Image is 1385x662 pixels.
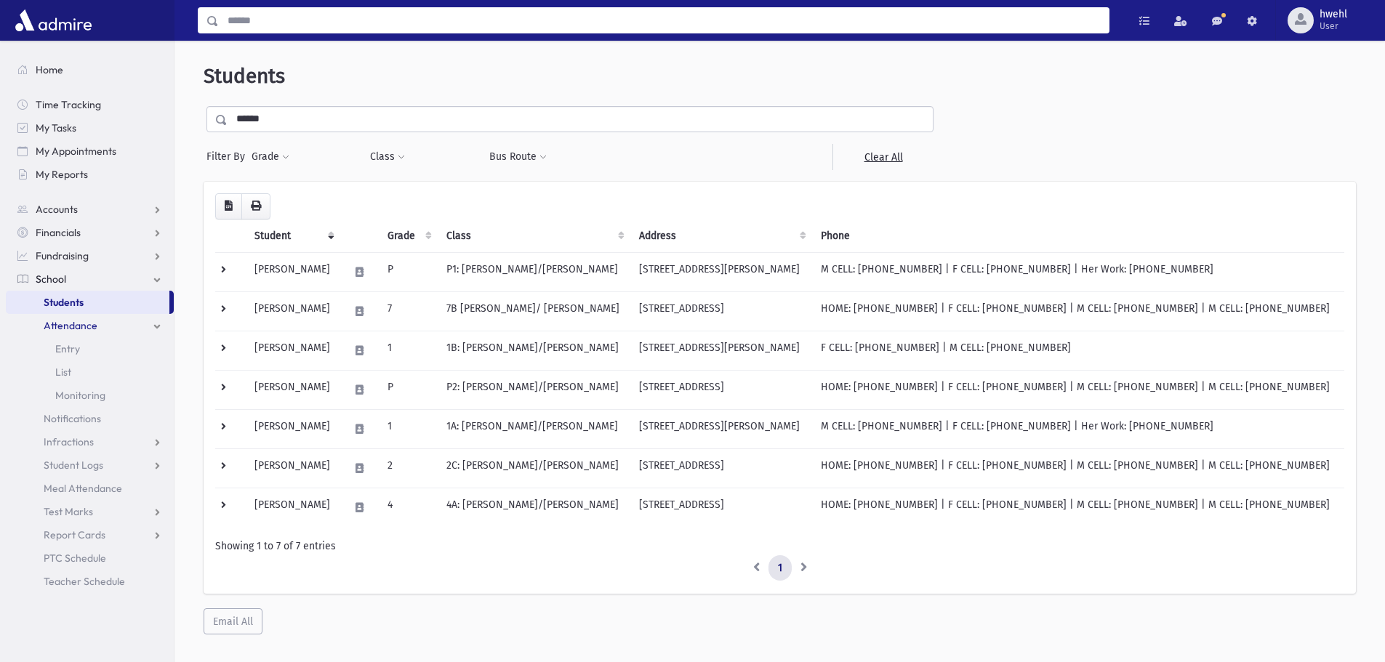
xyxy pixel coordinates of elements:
[6,500,174,523] a: Test Marks
[6,477,174,500] a: Meal Attendance
[6,93,174,116] a: Time Tracking
[379,370,438,409] td: P
[44,296,84,309] span: Students
[6,244,174,267] a: Fundraising
[438,409,630,448] td: 1A: [PERSON_NAME]/[PERSON_NAME]
[36,63,63,76] span: Home
[44,482,122,495] span: Meal Attendance
[204,608,262,634] button: Email All
[630,488,813,527] td: [STREET_ADDRESS]
[219,7,1109,33] input: Search
[55,389,105,402] span: Monitoring
[246,488,340,527] td: [PERSON_NAME]
[6,337,174,360] a: Entry
[6,453,174,477] a: Student Logs
[36,226,81,239] span: Financials
[438,291,630,331] td: 7B [PERSON_NAME]/ [PERSON_NAME]
[215,538,1344,554] div: Showing 1 to 7 of 7 entries
[438,370,630,409] td: P2: [PERSON_NAME]/[PERSON_NAME]
[44,528,105,541] span: Report Cards
[379,409,438,448] td: 1
[768,555,792,581] a: 1
[812,252,1344,291] td: M CELL: [PHONE_NUMBER] | F CELL: [PHONE_NUMBER] | Her Work: [PHONE_NUMBER]
[630,252,813,291] td: [STREET_ADDRESS][PERSON_NAME]
[6,198,174,221] a: Accounts
[6,58,174,81] a: Home
[812,291,1344,331] td: HOME: [PHONE_NUMBER] | F CELL: [PHONE_NUMBER] | M CELL: [PHONE_NUMBER] | M CELL: [PHONE_NUMBER]
[44,412,101,425] span: Notifications
[379,291,438,331] td: 7
[246,331,340,370] td: [PERSON_NAME]
[6,384,174,407] a: Monitoring
[44,552,106,565] span: PTC Schedule
[246,448,340,488] td: [PERSON_NAME]
[630,291,813,331] td: [STREET_ADDRESS]
[379,488,438,527] td: 4
[438,331,630,370] td: 1B: [PERSON_NAME]/[PERSON_NAME]
[379,331,438,370] td: 1
[246,291,340,331] td: [PERSON_NAME]
[630,409,813,448] td: [STREET_ADDRESS][PERSON_NAME]
[438,252,630,291] td: P1: [PERSON_NAME]/[PERSON_NAME]
[55,342,80,355] span: Entry
[215,193,242,219] button: CSV
[6,221,174,244] a: Financials
[812,488,1344,527] td: HOME: [PHONE_NUMBER] | F CELL: [PHONE_NUMBER] | M CELL: [PHONE_NUMBER] | M CELL: [PHONE_NUMBER]
[6,360,174,384] a: List
[246,252,340,291] td: [PERSON_NAME]
[241,193,270,219] button: Print
[36,121,76,134] span: My Tasks
[630,448,813,488] td: [STREET_ADDRESS]
[832,144,934,170] a: Clear All
[489,144,547,170] button: Bus Route
[44,435,94,448] span: Infractions
[6,430,174,453] a: Infractions
[812,409,1344,448] td: M CELL: [PHONE_NUMBER] | F CELL: [PHONE_NUMBER] | Her Work: [PHONE_NUMBER]
[6,314,174,337] a: Attendance
[36,273,66,286] span: School
[6,163,174,186] a: My Reports
[246,370,340,409] td: [PERSON_NAME]
[204,64,285,88] span: Students
[6,291,169,314] a: Students
[251,144,290,170] button: Grade
[44,319,97,332] span: Attendance
[1320,20,1347,32] span: User
[36,98,101,111] span: Time Tracking
[6,407,174,430] a: Notifications
[812,331,1344,370] td: F CELL: [PHONE_NUMBER] | M CELL: [PHONE_NUMBER]
[6,570,174,593] a: Teacher Schedule
[36,249,89,262] span: Fundraising
[246,409,340,448] td: [PERSON_NAME]
[369,144,406,170] button: Class
[812,370,1344,409] td: HOME: [PHONE_NUMBER] | F CELL: [PHONE_NUMBER] | M CELL: [PHONE_NUMBER] | M CELL: [PHONE_NUMBER]
[206,149,251,164] span: Filter By
[438,219,630,253] th: Class: activate to sort column ascending
[55,366,71,379] span: List
[438,488,630,527] td: 4A: [PERSON_NAME]/[PERSON_NAME]
[12,6,95,35] img: AdmirePro
[246,219,340,253] th: Student: activate to sort column ascending
[44,505,93,518] span: Test Marks
[438,448,630,488] td: 2C: [PERSON_NAME]/[PERSON_NAME]
[6,267,174,291] a: School
[44,575,125,588] span: Teacher Schedule
[1320,9,1347,20] span: hwehl
[44,459,103,472] span: Student Logs
[6,523,174,546] a: Report Cards
[379,252,438,291] td: P
[6,546,174,570] a: PTC Schedule
[379,448,438,488] td: 2
[812,448,1344,488] td: HOME: [PHONE_NUMBER] | F CELL: [PHONE_NUMBER] | M CELL: [PHONE_NUMBER] | M CELL: [PHONE_NUMBER]
[630,219,813,253] th: Address: activate to sort column ascending
[36,203,78,216] span: Accounts
[36,168,88,181] span: My Reports
[6,140,174,163] a: My Appointments
[379,219,438,253] th: Grade: activate to sort column ascending
[812,219,1344,253] th: Phone
[630,370,813,409] td: [STREET_ADDRESS]
[36,145,116,158] span: My Appointments
[6,116,174,140] a: My Tasks
[630,331,813,370] td: [STREET_ADDRESS][PERSON_NAME]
